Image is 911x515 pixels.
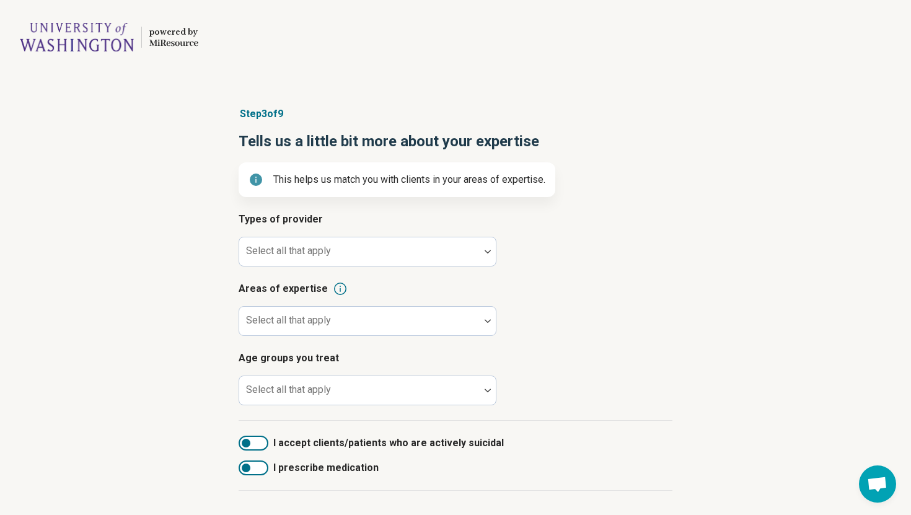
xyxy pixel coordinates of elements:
[273,460,379,475] span: I prescribe medication
[20,22,198,52] a: University of Washingtonpowered by
[239,107,672,121] p: Step 3 of 9
[246,314,331,326] label: Select all that apply
[246,384,331,395] label: Select all that apply
[239,212,672,227] h3: Types of provider
[246,245,331,257] label: Select all that apply
[273,436,504,451] span: I accept clients/patients who are actively suicidal
[239,131,672,152] h1: Tells us a little bit more about your expertise
[20,22,134,52] img: University of Washington
[149,27,198,38] div: powered by
[859,465,896,503] div: Open chat
[239,351,672,366] h3: Age groups you treat
[239,281,672,296] h3: Areas of expertise
[273,172,545,187] p: This helps us match you with clients in your areas of expertise.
